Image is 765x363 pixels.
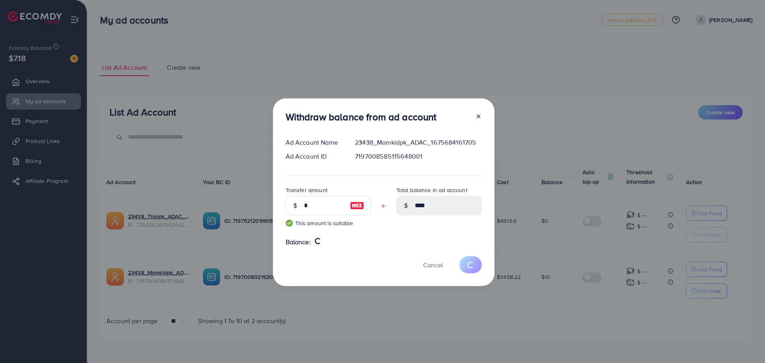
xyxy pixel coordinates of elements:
small: This amount is suitable [286,219,371,227]
div: Ad Account ID [279,152,349,161]
img: image [350,201,364,210]
button: Cancel [413,256,453,273]
span: Cancel [423,261,443,269]
label: Transfer amount [286,186,328,194]
label: Total balance in ad account [396,186,467,194]
div: Ad Account Name [279,138,349,147]
div: 7197008585115648001 [349,152,488,161]
h3: Withdraw balance from ad account [286,111,437,123]
iframe: Chat [731,327,759,357]
span: Balance: [286,237,311,247]
img: guide [286,220,293,227]
div: 23438_Momkidpk_ADAC_1675684161705 [349,138,488,147]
